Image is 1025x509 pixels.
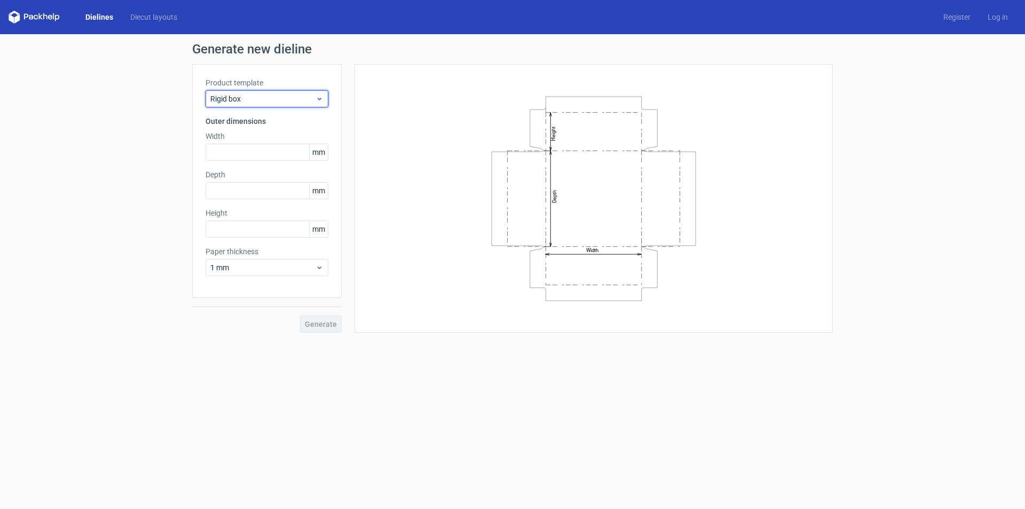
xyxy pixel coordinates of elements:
[210,93,316,104] span: Rigid box
[551,190,557,202] text: Depth
[122,12,186,22] a: Diecut layouts
[192,43,833,56] h1: Generate new dieline
[935,12,979,22] a: Register
[206,77,328,88] label: Product template
[77,12,122,22] a: Dielines
[206,169,328,180] label: Depth
[979,12,1016,22] a: Log in
[206,246,328,257] label: Paper thickness
[586,247,598,253] text: Width
[206,131,328,142] label: Width
[550,126,556,140] text: Height
[309,183,328,199] span: mm
[210,262,316,273] span: 1 mm
[309,221,328,237] span: mm
[309,144,328,160] span: mm
[206,208,328,218] label: Height
[206,116,328,127] h3: Outer dimensions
